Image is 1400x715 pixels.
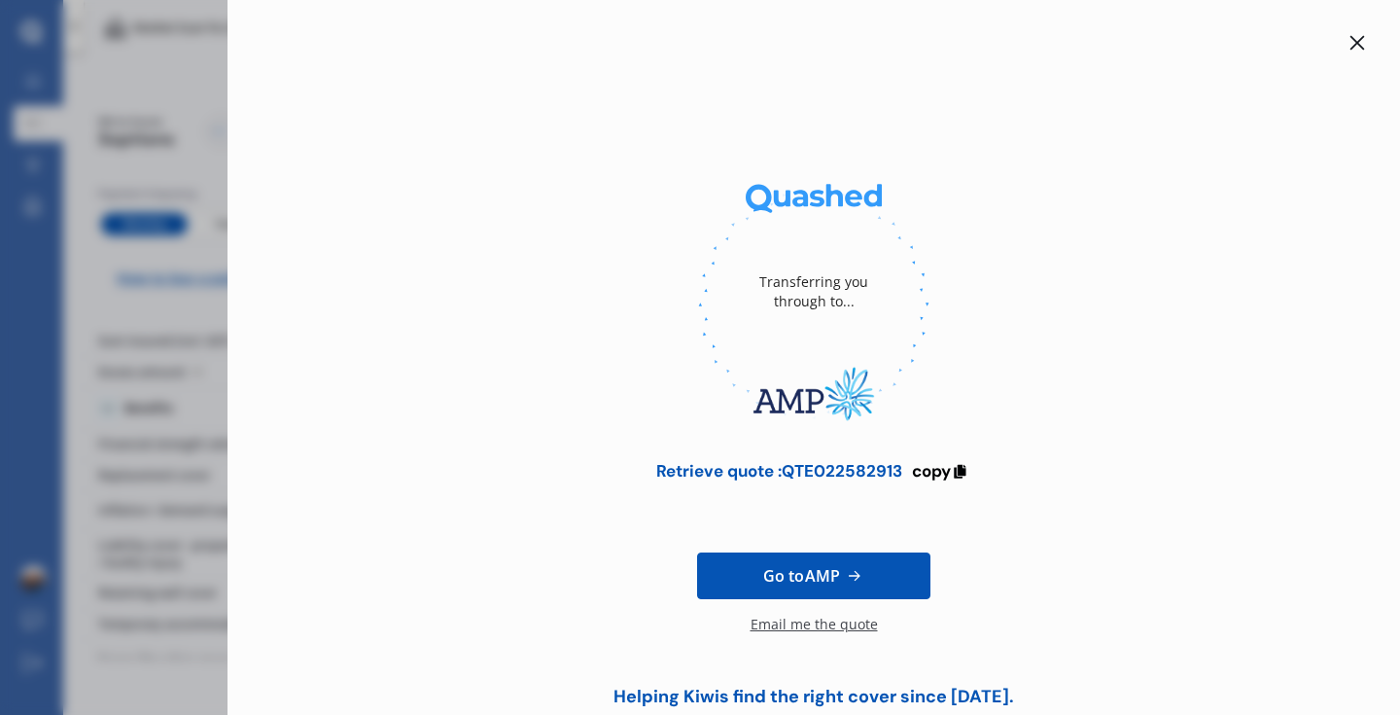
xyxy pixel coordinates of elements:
div: Transferring you through to... [736,233,892,350]
div: Helping Kiwis find the right cover since [DATE]. [600,687,1028,707]
img: AMP.webp [698,350,929,438]
div: Email me the quote [751,615,878,654]
div: Retrieve quote : QTE022582913 [656,461,902,481]
a: Go toAMP [697,553,930,599]
span: copy [912,460,951,482]
span: Go to AMP [763,564,840,588]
